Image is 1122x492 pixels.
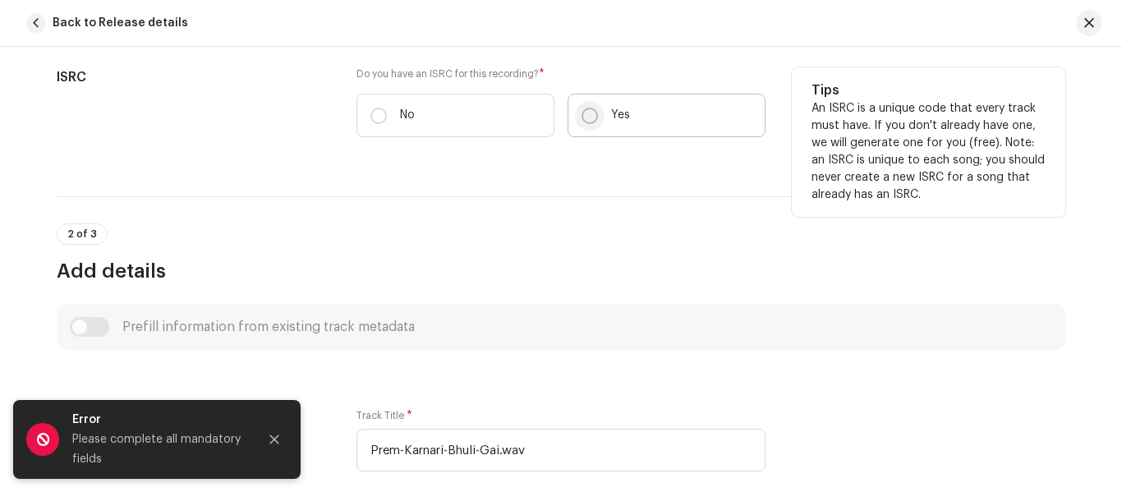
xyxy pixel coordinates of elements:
button: Close [258,423,291,456]
p: Yes [611,107,630,124]
p: An ISRC is a unique code that every track must have. If you don't already have one, we will gener... [812,100,1046,204]
p: No [400,107,415,124]
h5: Tips [812,80,1046,100]
label: Track Title [356,409,412,422]
div: Error [72,410,245,430]
label: Do you have an ISRC for this recording? [356,67,766,80]
div: Please complete all mandatory fields [72,430,245,469]
h5: ISRC [57,67,330,87]
input: Enter the name of the track [356,429,766,471]
h3: Add details [57,258,1065,284]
